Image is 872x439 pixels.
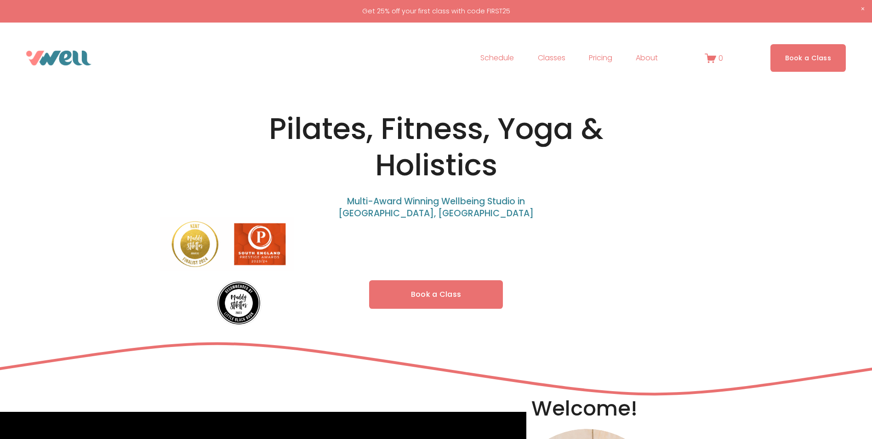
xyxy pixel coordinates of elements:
[338,195,534,220] span: Multi-Award Winning Wellbeing Studio in [GEOGRAPHIC_DATA], [GEOGRAPHIC_DATA]
[369,280,503,309] a: Book a Class
[538,51,565,65] a: folder dropdown
[718,53,723,64] span: 0
[770,44,846,71] a: Book a Class
[480,51,514,65] a: Schedule
[705,52,723,64] a: 0 items in cart
[538,52,565,65] span: Classes
[531,395,642,422] h2: Welcome!
[636,52,658,65] span: About
[589,51,612,65] a: Pricing
[26,51,91,65] img: VWell
[636,51,658,65] a: folder dropdown
[230,111,642,184] h1: Pilates, Fitness, Yoga & Holistics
